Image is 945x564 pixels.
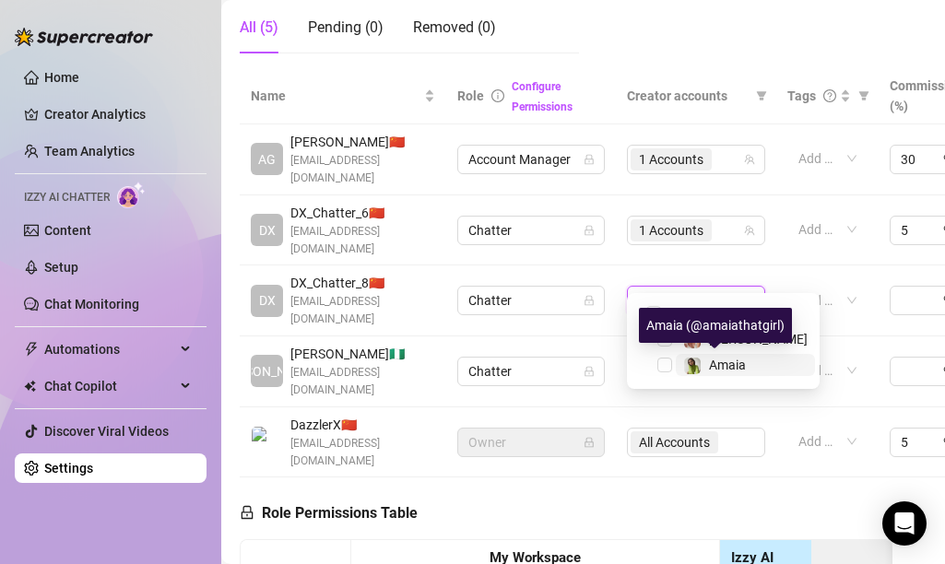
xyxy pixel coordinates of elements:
[468,217,594,244] span: Chatter
[290,293,435,328] span: [EMAIL_ADDRESS][DOMAIN_NAME]
[657,358,672,372] span: Select tree node
[631,219,712,241] span: 1 Accounts
[855,82,873,110] span: filter
[584,295,595,306] span: lock
[684,358,701,374] img: Amaia
[290,435,435,470] span: [EMAIL_ADDRESS][DOMAIN_NAME]
[24,342,39,357] span: thunderbolt
[44,335,175,364] span: Automations
[240,68,446,124] th: Name
[661,303,726,323] span: Select all
[44,424,169,439] a: Discover Viral Videos
[290,273,435,293] span: DX_Chatter_8 🇨🇳
[44,461,93,476] a: Settings
[24,189,110,206] span: Izzy AI Chatter
[240,17,278,39] div: All (5)
[787,86,816,106] span: Tags
[752,82,771,110] span: filter
[639,308,792,343] div: Amaia (@amaiathatgirl)
[584,437,595,448] span: lock
[44,100,192,129] a: Creator Analytics
[744,154,755,165] span: team
[584,154,595,165] span: lock
[631,148,712,170] span: 1 Accounts
[491,89,504,102] span: info-circle
[290,364,435,399] span: [EMAIL_ADDRESS][DOMAIN_NAME]
[44,223,91,238] a: Content
[240,502,418,524] h5: Role Permissions Table
[308,17,384,39] div: Pending (0)
[24,380,36,393] img: Chat Copilot
[44,371,175,401] span: Chat Copilot
[468,146,594,173] span: Account Manager
[627,86,749,106] span: Creator accounts
[44,260,78,275] a: Setup
[639,149,703,170] span: 1 Accounts
[584,225,595,236] span: lock
[240,505,254,520] span: lock
[858,90,869,101] span: filter
[290,152,435,187] span: [EMAIL_ADDRESS][DOMAIN_NAME]
[709,358,746,372] span: Amaia
[117,182,146,208] img: AI Chatter
[44,144,135,159] a: Team Analytics
[259,220,276,241] span: DX
[882,501,927,546] div: Open Intercom Messenger
[468,287,594,314] span: Chatter
[413,17,496,39] div: Removed (0)
[259,290,276,311] span: DX
[15,28,153,46] img: logo-BBDzfeDw.svg
[251,86,420,106] span: Name
[290,223,435,258] span: [EMAIL_ADDRESS][DOMAIN_NAME]
[218,361,316,382] span: [PERSON_NAME]
[290,203,435,223] span: DX_Chatter_6 🇨🇳
[744,225,755,236] span: team
[290,415,435,435] span: DazzlerX 🇨🇳
[457,88,484,103] span: Role
[756,90,767,101] span: filter
[252,427,282,457] img: DazzlerX
[468,429,594,456] span: Owner
[639,220,703,241] span: 1 Accounts
[823,89,836,102] span: question-circle
[290,132,435,152] span: [PERSON_NAME] 🇨🇳
[258,149,276,170] span: AG
[44,70,79,85] a: Home
[584,366,595,377] span: lock
[512,80,573,113] a: Configure Permissions
[468,358,594,385] span: Chatter
[290,344,435,364] span: [PERSON_NAME] 🇳🇬
[44,297,139,311] a: Chat Monitoring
